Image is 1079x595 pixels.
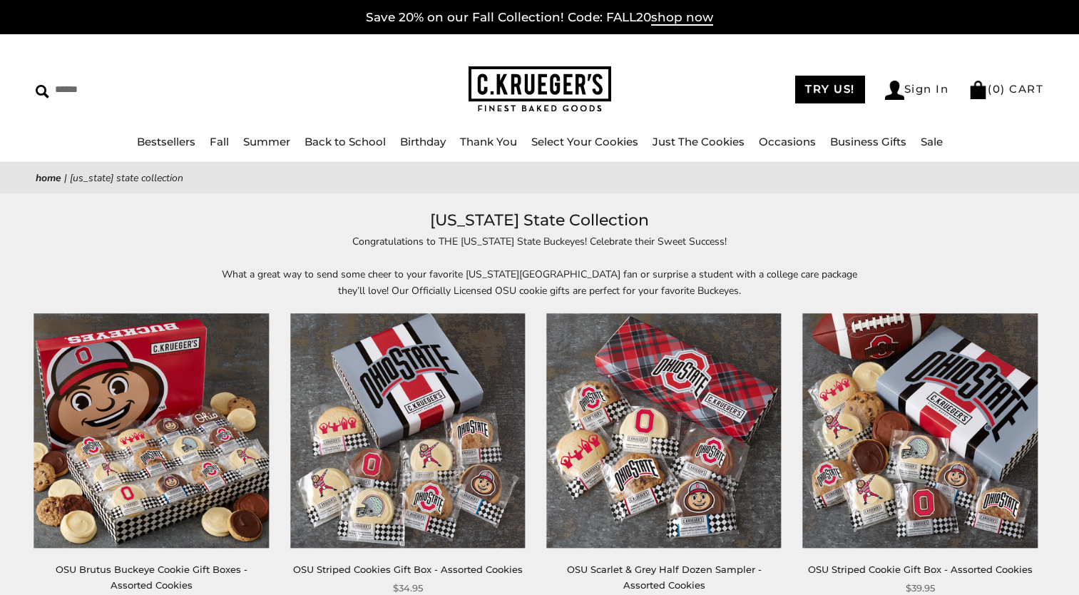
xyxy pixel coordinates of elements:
[653,135,745,148] a: Just The Cookies
[57,208,1022,233] h1: [US_STATE] State Collection
[795,76,865,103] a: TRY US!
[968,81,988,99] img: Bag
[305,135,386,148] a: Back to School
[546,313,781,548] img: OSU Scarlet & Grey Half Dozen Sampler - Assorted Cookies
[64,171,67,185] span: |
[36,78,275,101] input: Search
[759,135,816,148] a: Occasions
[210,135,229,148] a: Fall
[531,135,638,148] a: Select Your Cookies
[36,170,1043,186] nav: breadcrumbs
[36,171,61,185] a: Home
[885,81,949,100] a: Sign In
[36,85,49,98] img: Search
[808,564,1033,575] a: OSU Striped Cookie Gift Box - Assorted Cookies
[803,313,1038,548] img: OSU Striped Cookie Gift Box - Assorted Cookies
[921,135,943,148] a: Sale
[469,66,611,113] img: C.KRUEGER'S
[460,135,517,148] a: Thank You
[830,135,906,148] a: Business Gifts
[243,135,290,148] a: Summer
[137,135,195,148] a: Bestsellers
[212,266,868,299] p: What a great way to send some cheer to your favorite [US_STATE][GEOGRAPHIC_DATA] fan or surprise ...
[34,313,269,548] img: OSU Brutus Buckeye Cookie Gift Boxes - Assorted Cookies
[567,564,762,590] a: OSU Scarlet & Grey Half Dozen Sampler - Assorted Cookies
[293,564,523,575] a: OSU Striped Cookies Gift Box - Assorted Cookies
[885,81,904,100] img: Account
[400,135,446,148] a: Birthday
[290,313,525,548] img: OSU Striped Cookies Gift Box - Assorted Cookies
[366,10,713,26] a: Save 20% on our Fall Collection! Code: FALL20shop now
[70,171,183,185] span: [US_STATE] State Collection
[56,564,247,590] a: OSU Brutus Buckeye Cookie Gift Boxes - Assorted Cookies
[968,82,1043,96] a: (0) CART
[993,82,1001,96] span: 0
[651,10,713,26] span: shop now
[212,233,868,250] p: Congratulations to THE [US_STATE] State Buckeyes! Celebrate their Sweet Success!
